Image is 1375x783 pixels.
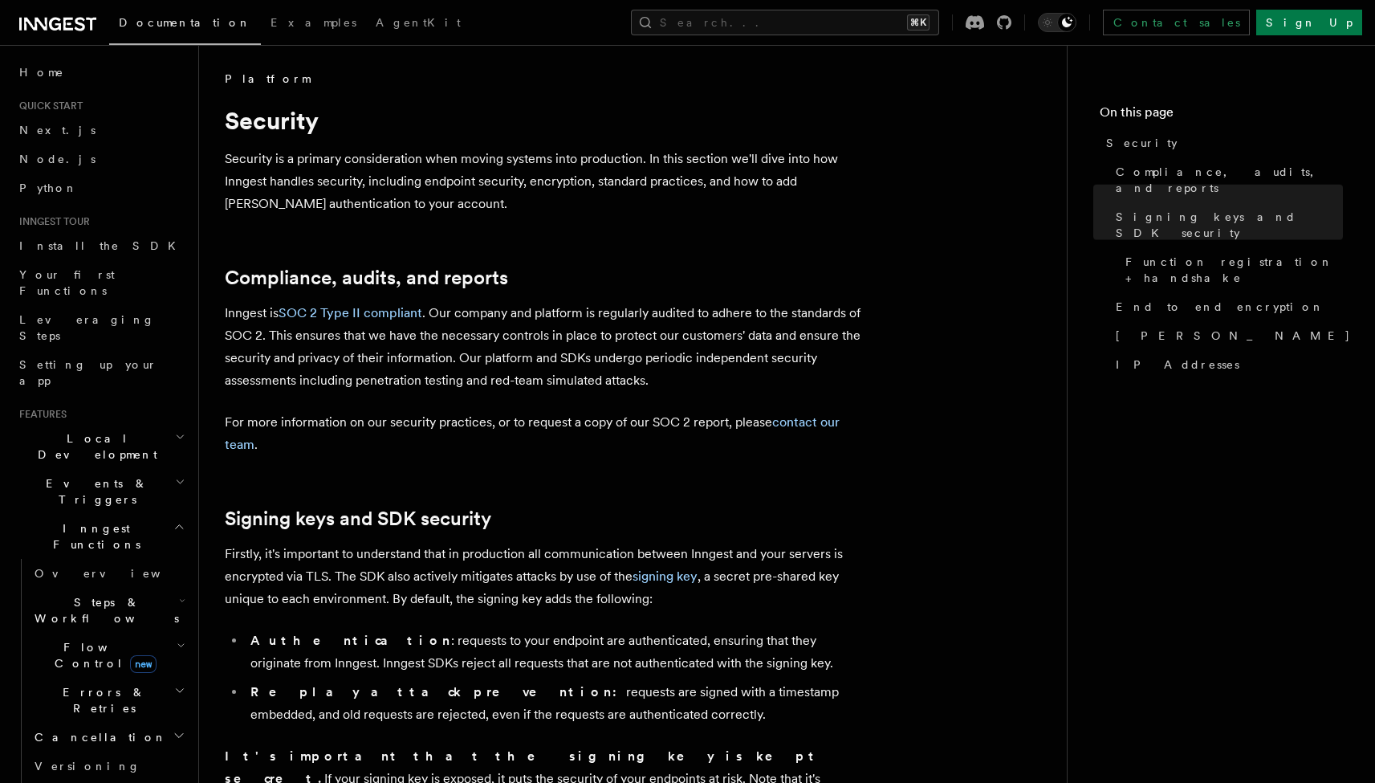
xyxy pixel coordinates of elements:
[366,5,470,43] a: AgentKit
[1106,135,1178,151] span: Security
[1109,350,1343,379] a: IP Addresses
[246,681,867,726] li: requests are signed with a timestamp embedded, and old requests are rejected, even if the request...
[279,305,422,320] a: SOC 2 Type II compliant
[13,231,189,260] a: Install the SDK
[19,239,185,252] span: Install the SDK
[13,215,90,228] span: Inngest tour
[1116,209,1343,241] span: Signing keys and SDK security
[13,475,175,508] span: Events & Triggers
[119,16,251,29] span: Documentation
[1116,299,1324,315] span: End to end encryption
[13,469,189,514] button: Events & Triggers
[13,145,189,173] a: Node.js
[225,508,491,530] a: Signing keys and SDK security
[250,633,451,648] strong: Authentication
[246,630,867,675] li: : requests to your endpoint are authenticated, ensuring that they originate from Inngest. Inngest...
[633,569,698,584] a: signing key
[130,655,157,673] span: new
[13,520,173,553] span: Inngest Functions
[13,350,189,395] a: Setting up your app
[28,752,189,781] a: Versioning
[13,305,189,350] a: Leveraging Steps
[28,588,189,633] button: Steps & Workflows
[19,268,115,297] span: Your first Functions
[28,684,174,716] span: Errors & Retries
[1038,13,1076,32] button: Toggle dark mode
[13,116,189,145] a: Next.js
[1125,254,1343,286] span: Function registration + handshake
[261,5,366,43] a: Examples
[1109,157,1343,202] a: Compliance, audits, and reports
[225,543,867,610] p: Firstly, it's important to understand that in production all communication between Inngest and yo...
[1100,103,1343,128] h4: On this page
[1109,321,1343,350] a: [PERSON_NAME]
[28,633,189,678] button: Flow Controlnew
[19,153,96,165] span: Node.js
[631,10,939,35] button: Search...⌘K
[225,302,867,392] p: Inngest is . Our company and platform is regularly audited to adhere to the standards of SOC 2. T...
[13,514,189,559] button: Inngest Functions
[13,100,83,112] span: Quick start
[1100,128,1343,157] a: Security
[19,181,78,194] span: Python
[28,678,189,723] button: Errors & Retries
[1116,357,1239,373] span: IP Addresses
[13,260,189,305] a: Your first Functions
[225,267,508,289] a: Compliance, audits, and reports
[13,424,189,469] button: Local Development
[35,760,140,773] span: Versioning
[28,639,177,671] span: Flow Control
[19,64,64,80] span: Home
[250,684,626,699] strong: Replay attack prevention:
[376,16,461,29] span: AgentKit
[28,559,189,588] a: Overview
[109,5,261,45] a: Documentation
[907,14,930,31] kbd: ⌘K
[19,313,155,342] span: Leveraging Steps
[28,594,179,626] span: Steps & Workflows
[1109,202,1343,247] a: Signing keys and SDK security
[225,71,310,87] span: Platform
[1119,247,1343,292] a: Function registration + handshake
[28,729,167,745] span: Cancellation
[19,124,96,137] span: Next.js
[225,148,867,215] p: Security is a primary consideration when moving systems into production. In this section we'll di...
[1116,164,1343,196] span: Compliance, audits, and reports
[13,58,189,87] a: Home
[19,358,157,387] span: Setting up your app
[1109,292,1343,321] a: End to end encryption
[225,411,867,456] p: For more information on our security practices, or to request a copy of our SOC 2 report, please .
[13,430,175,463] span: Local Development
[1256,10,1362,35] a: Sign Up
[28,723,189,752] button: Cancellation
[225,106,867,135] h1: Security
[271,16,356,29] span: Examples
[35,567,200,580] span: Overview
[13,173,189,202] a: Python
[1116,328,1351,344] span: [PERSON_NAME]
[1103,10,1250,35] a: Contact sales
[13,408,67,421] span: Features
